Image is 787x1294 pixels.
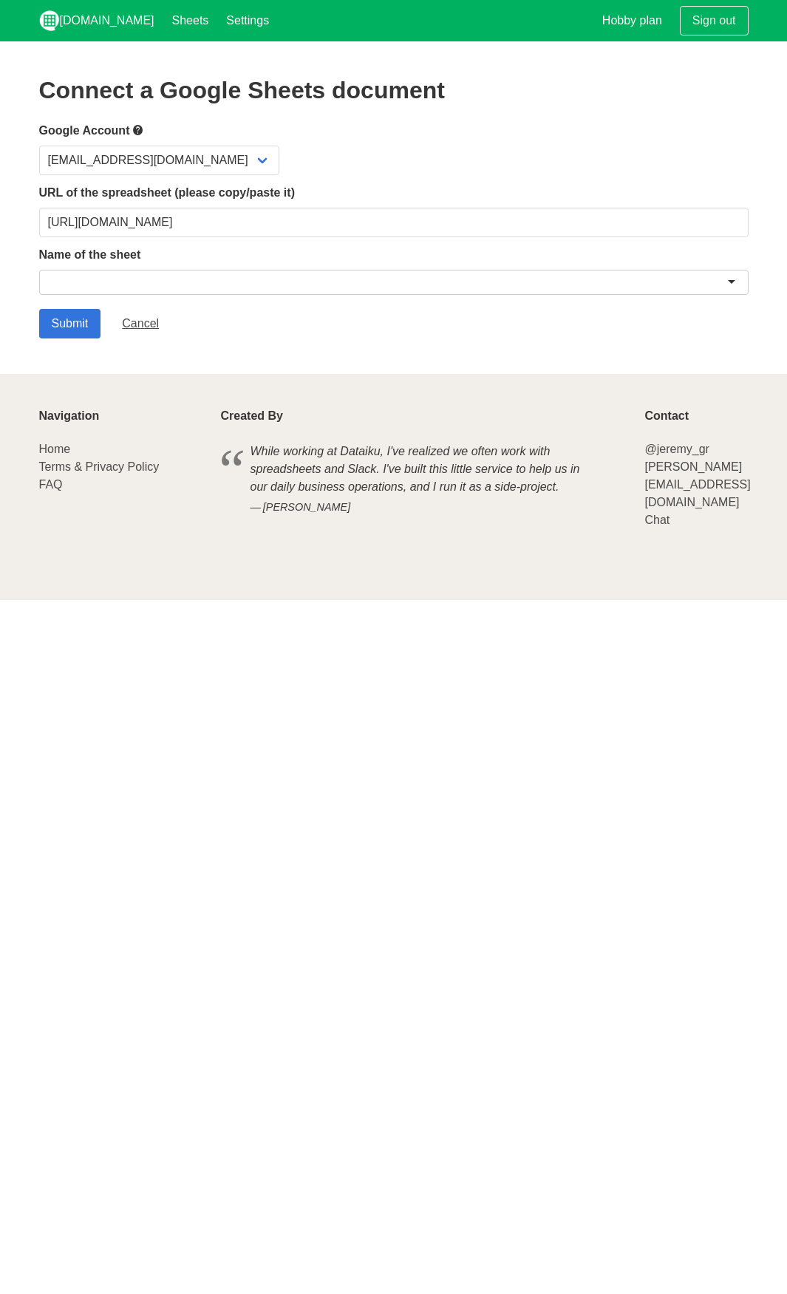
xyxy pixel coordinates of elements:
a: Sign out [680,6,749,35]
a: Chat [644,514,670,526]
label: Name of the sheet [39,246,749,264]
label: Google Account [39,121,749,140]
a: Terms & Privacy Policy [39,460,160,473]
img: logo_v2_white.png [39,10,60,31]
h2: Connect a Google Sheets document [39,77,749,103]
a: FAQ [39,478,63,491]
a: [PERSON_NAME][EMAIL_ADDRESS][DOMAIN_NAME] [644,460,750,508]
p: Created By [221,409,627,423]
a: Cancel [109,309,171,338]
input: Should start with https://docs.google.com/spreadsheets/d/ [39,208,749,237]
blockquote: While working at Dataiku, I've realized we often work with spreadsheets and Slack. I've built thi... [221,440,627,518]
a: Home [39,443,71,455]
p: Contact [644,409,748,423]
a: @jeremy_gr [644,443,709,455]
label: URL of the spreadsheet (please copy/paste it) [39,184,749,202]
input: Submit [39,309,101,338]
cite: [PERSON_NAME] [251,500,598,516]
p: Navigation [39,409,203,423]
